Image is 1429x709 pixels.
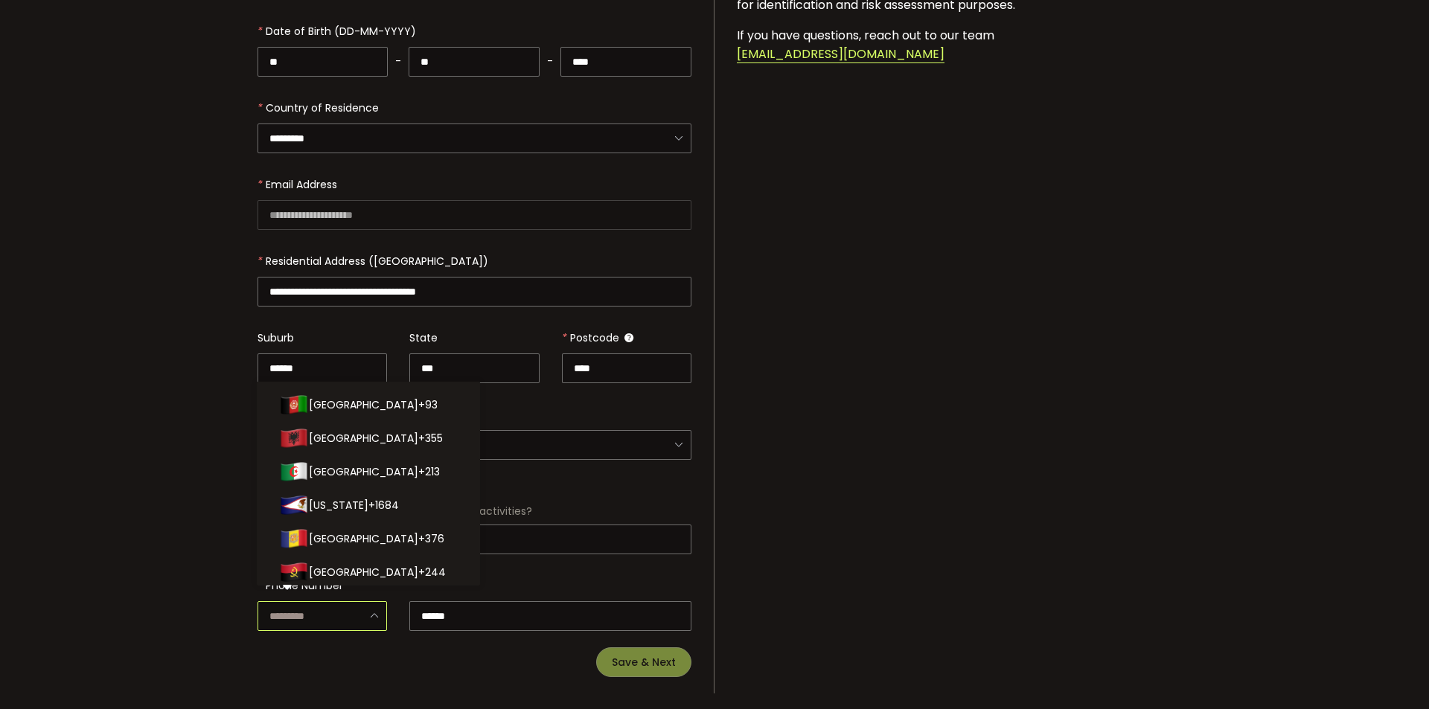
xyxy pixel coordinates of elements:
span: [US_STATE] [309,493,368,518]
span: - [547,46,553,77]
span: [GEOGRAPHIC_DATA] [309,426,418,451]
span: [GEOGRAPHIC_DATA] [309,392,418,417]
span: Save & Next [612,657,676,667]
img: Andorra.png [279,524,309,554]
span: [EMAIL_ADDRESS][DOMAIN_NAME] [737,45,944,63]
img: Albania.png [279,423,309,453]
img: Afghanistan.png [279,390,309,420]
span: +355 [418,426,443,451]
img: Angola.png [279,557,309,587]
span: +213 [418,459,440,484]
span: +93 [418,392,438,417]
span: - [395,46,401,77]
span: If you have questions, reach out to our team [737,27,994,44]
span: [GEOGRAPHIC_DATA] [309,459,418,484]
img: Algeria.png [279,457,309,487]
button: Save & Next [596,647,691,677]
span: +244 [418,559,446,585]
span: [GEOGRAPHIC_DATA] [309,559,418,585]
span: +376 [418,526,444,551]
span: [GEOGRAPHIC_DATA] [309,526,418,551]
img: American_Samoa.png [279,490,309,520]
span: +1684 [368,493,399,518]
iframe: Chat Widget [1355,638,1429,709]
